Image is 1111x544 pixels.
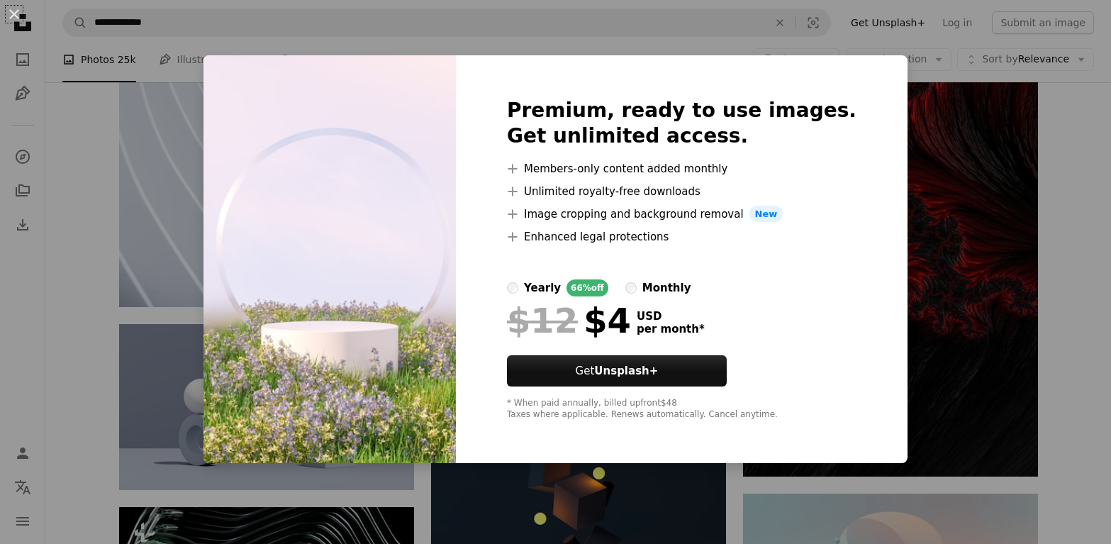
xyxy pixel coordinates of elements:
[203,55,456,464] img: premium_photo-1681426798067-c968627dce29
[507,206,856,223] li: Image cropping and background removal
[507,355,727,387] button: GetUnsplash+
[594,365,658,377] strong: Unsplash+
[749,206,783,223] span: New
[507,302,631,339] div: $4
[637,323,705,335] span: per month *
[625,282,637,294] input: monthly
[507,398,856,421] div: * When paid annually, billed upfront $48 Taxes where applicable. Renews automatically. Cancel any...
[507,228,856,245] li: Enhanced legal protections
[507,282,518,294] input: yearly66%off
[507,160,856,177] li: Members-only content added monthly
[507,183,856,200] li: Unlimited royalty-free downloads
[524,279,561,296] div: yearly
[566,279,608,296] div: 66% off
[507,98,856,149] h2: Premium, ready to use images. Get unlimited access.
[507,302,578,339] span: $12
[637,310,705,323] span: USD
[642,279,691,296] div: monthly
